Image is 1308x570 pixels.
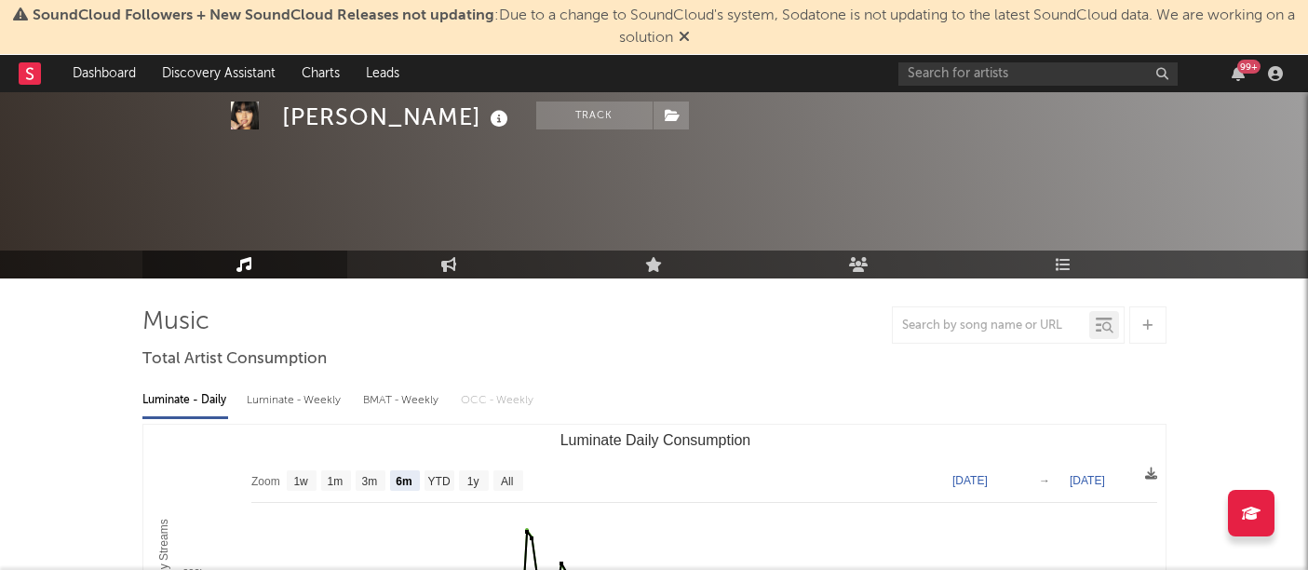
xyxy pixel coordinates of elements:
a: Discovery Assistant [149,55,289,92]
text: Zoom [251,475,280,488]
text: 1y [466,475,479,488]
div: [PERSON_NAME] [282,102,513,132]
input: Search for artists [898,62,1178,86]
button: Track [536,102,653,129]
div: 99 + [1237,60,1261,74]
div: Luminate - Weekly [247,385,344,416]
text: All [501,475,513,488]
input: Search by song name or URL [893,319,1089,333]
text: 3m [361,475,377,488]
text: YTD [427,475,450,488]
text: 1w [293,475,308,488]
text: Luminate Daily Consumption [560,432,750,448]
button: 99+ [1232,66,1245,81]
span: Dismiss [679,31,690,46]
a: Charts [289,55,353,92]
span: SoundCloud Followers + New SoundCloud Releases not updating [33,8,494,23]
text: [DATE] [952,474,988,487]
span: : Due to a change to SoundCloud's system, Sodatone is not updating to the latest SoundCloud data.... [33,8,1295,46]
div: BMAT - Weekly [363,385,442,416]
text: 1m [327,475,343,488]
a: Leads [353,55,412,92]
text: [DATE] [1070,474,1105,487]
div: Luminate - Daily [142,385,228,416]
a: Dashboard [60,55,149,92]
text: 6m [396,475,411,488]
span: Total Artist Consumption [142,348,327,371]
text: → [1039,474,1050,487]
